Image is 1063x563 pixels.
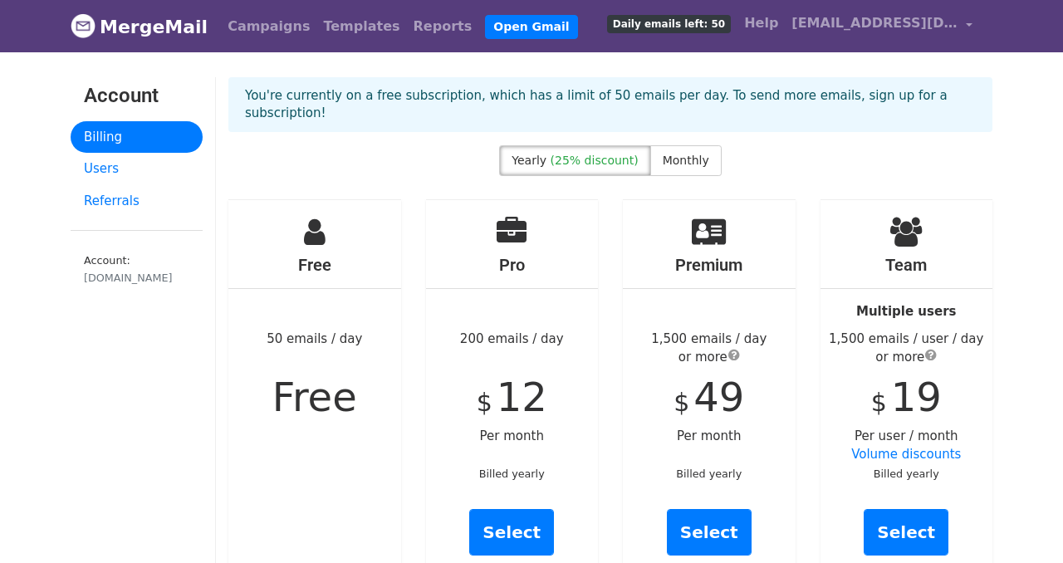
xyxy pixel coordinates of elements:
a: [EMAIL_ADDRESS][DOMAIN_NAME] [785,7,979,46]
small: Billed yearly [479,468,545,480]
h3: Account [84,84,189,108]
span: 49 [693,374,744,420]
span: Yearly [512,154,546,167]
a: Select [667,509,752,556]
small: Account: [84,254,189,286]
span: Free [272,374,357,420]
div: [DOMAIN_NAME] [84,270,189,286]
a: Templates [316,10,406,43]
small: Billed yearly [676,468,742,480]
span: Daily emails left: 50 [607,15,731,33]
a: Volume discounts [851,447,961,462]
a: Billing [71,121,203,154]
h4: Premium [623,255,796,275]
h4: Pro [426,255,599,275]
strong: Multiple users [856,304,956,319]
span: Monthly [663,154,709,167]
span: 12 [497,374,547,420]
h4: Free [228,255,401,275]
div: 1,500 emails / user / day or more [821,330,993,367]
a: Help [737,7,785,40]
span: (25% discount) [551,154,639,167]
small: Billed yearly [874,468,939,480]
img: MergeMail logo [71,13,96,38]
span: $ [477,388,492,417]
a: Campaigns [221,10,316,43]
span: 19 [891,374,942,420]
a: Select [864,509,948,556]
a: Users [71,153,203,185]
div: 1,500 emails / day or more [623,330,796,367]
p: You're currently on a free subscription, which has a limit of 50 emails per day. To send more ema... [245,87,976,122]
a: Open Gmail [485,15,577,39]
a: MergeMail [71,9,208,44]
span: $ [871,388,887,417]
a: Daily emails left: 50 [600,7,737,40]
h4: Team [821,255,993,275]
a: Referrals [71,185,203,218]
span: $ [674,388,689,417]
a: Reports [407,10,479,43]
a: Select [469,509,554,556]
span: [EMAIL_ADDRESS][DOMAIN_NAME] [791,13,958,33]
